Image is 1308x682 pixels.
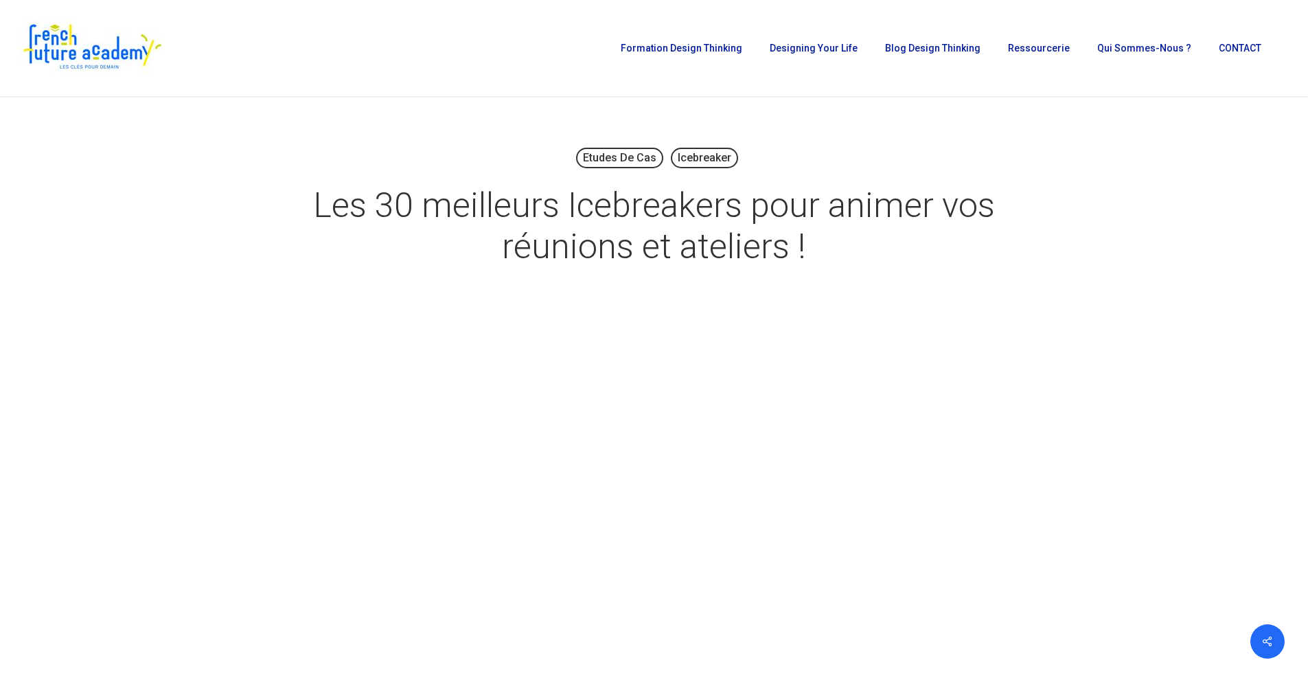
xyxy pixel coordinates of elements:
[19,21,164,76] img: French Future Academy
[311,171,998,281] h1: Les 30 meilleurs Icebreakers pour animer vos réunions et ateliers !
[671,148,738,168] a: Icebreaker
[1212,43,1268,53] a: CONTACT
[878,43,987,53] a: Blog Design Thinking
[770,43,858,54] span: Designing Your Life
[1219,43,1261,54] span: CONTACT
[576,148,663,168] a: Etudes de cas
[1001,43,1077,53] a: Ressourcerie
[1097,43,1191,54] span: Qui sommes-nous ?
[885,43,980,54] span: Blog Design Thinking
[1008,43,1070,54] span: Ressourcerie
[614,43,749,53] a: Formation Design Thinking
[763,43,864,53] a: Designing Your Life
[1090,43,1198,53] a: Qui sommes-nous ?
[621,43,742,54] span: Formation Design Thinking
